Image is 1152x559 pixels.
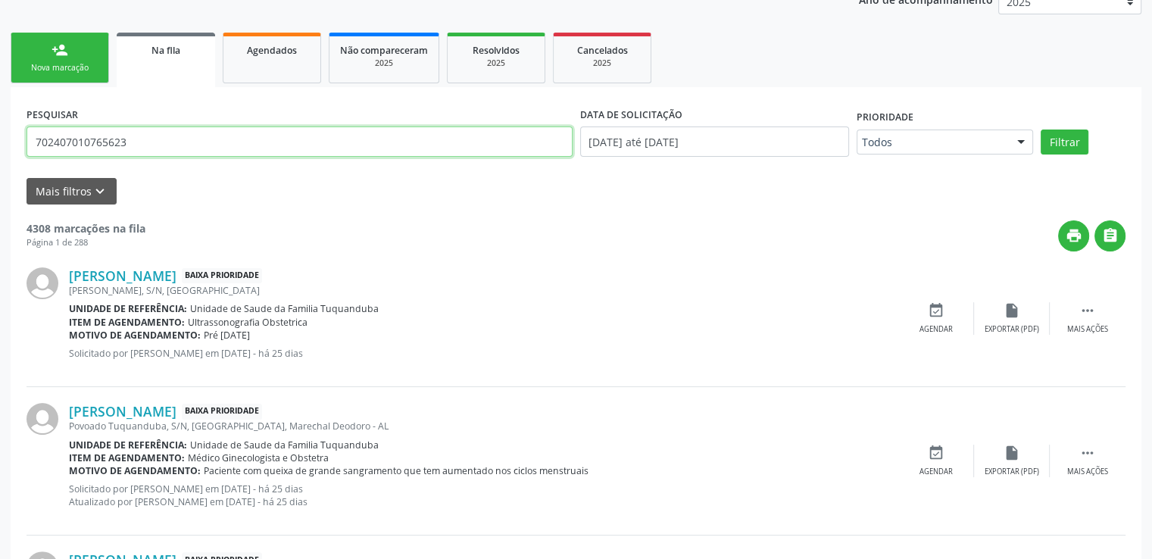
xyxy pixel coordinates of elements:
[1004,445,1020,461] i: insert_drive_file
[1041,130,1088,155] button: Filtrar
[69,451,185,464] b: Item de agendamento:
[340,44,428,57] span: Não compareceram
[1102,227,1119,244] i: 
[22,62,98,73] div: Nova marcação
[69,403,176,420] a: [PERSON_NAME]
[69,267,176,284] a: [PERSON_NAME]
[1079,445,1096,461] i: 
[247,44,297,57] span: Agendados
[188,451,329,464] span: Médico Ginecologista e Obstetra
[1004,302,1020,319] i: insert_drive_file
[69,439,187,451] b: Unidade de referência:
[69,420,898,433] div: Povoado Tuquanduba, S/N, [GEOGRAPHIC_DATA], Marechal Deodoro - AL
[27,178,117,205] button: Mais filtroskeyboard_arrow_down
[190,302,379,315] span: Unidade de Saude da Familia Tuquanduba
[69,464,201,477] b: Motivo de agendamento:
[27,221,145,236] strong: 4308 marcações na fila
[458,58,534,69] div: 2025
[985,324,1039,335] div: Exportar (PDF)
[69,347,898,360] p: Solicitado por [PERSON_NAME] em [DATE] - há 25 dias
[928,445,944,461] i: event_available
[204,464,588,477] span: Paciente com queixa de grande sangramento que tem aumentado nos ciclos menstruais
[473,44,520,57] span: Resolvidos
[1066,227,1082,244] i: print
[1058,220,1089,251] button: print
[69,482,898,508] p: Solicitado por [PERSON_NAME] em [DATE] - há 25 dias Atualizado por [PERSON_NAME] em [DATE] - há 2...
[69,316,185,329] b: Item de agendamento:
[182,268,262,284] span: Baixa Prioridade
[69,329,201,342] b: Motivo de agendamento:
[52,42,68,58] div: person_add
[1094,220,1125,251] button: 
[188,316,308,329] span: Ultrassonografia Obstetrica
[1067,467,1108,477] div: Mais ações
[580,126,849,157] input: Selecione um intervalo
[27,267,58,299] img: img
[27,403,58,435] img: img
[27,126,573,157] input: Nome, CNS
[92,183,108,200] i: keyboard_arrow_down
[919,467,953,477] div: Agendar
[985,467,1039,477] div: Exportar (PDF)
[928,302,944,319] i: event_available
[577,44,628,57] span: Cancelados
[151,44,180,57] span: Na fila
[340,58,428,69] div: 2025
[27,236,145,249] div: Página 1 de 288
[182,404,262,420] span: Baixa Prioridade
[190,439,379,451] span: Unidade de Saude da Familia Tuquanduba
[857,106,913,130] label: Prioridade
[862,135,1003,150] span: Todos
[69,284,898,297] div: [PERSON_NAME], S/N, [GEOGRAPHIC_DATA]
[27,103,78,126] label: PESQUISAR
[69,302,187,315] b: Unidade de referência:
[204,329,250,342] span: Pré [DATE]
[564,58,640,69] div: 2025
[580,103,682,126] label: DATA DE SOLICITAÇÃO
[1067,324,1108,335] div: Mais ações
[1079,302,1096,319] i: 
[919,324,953,335] div: Agendar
